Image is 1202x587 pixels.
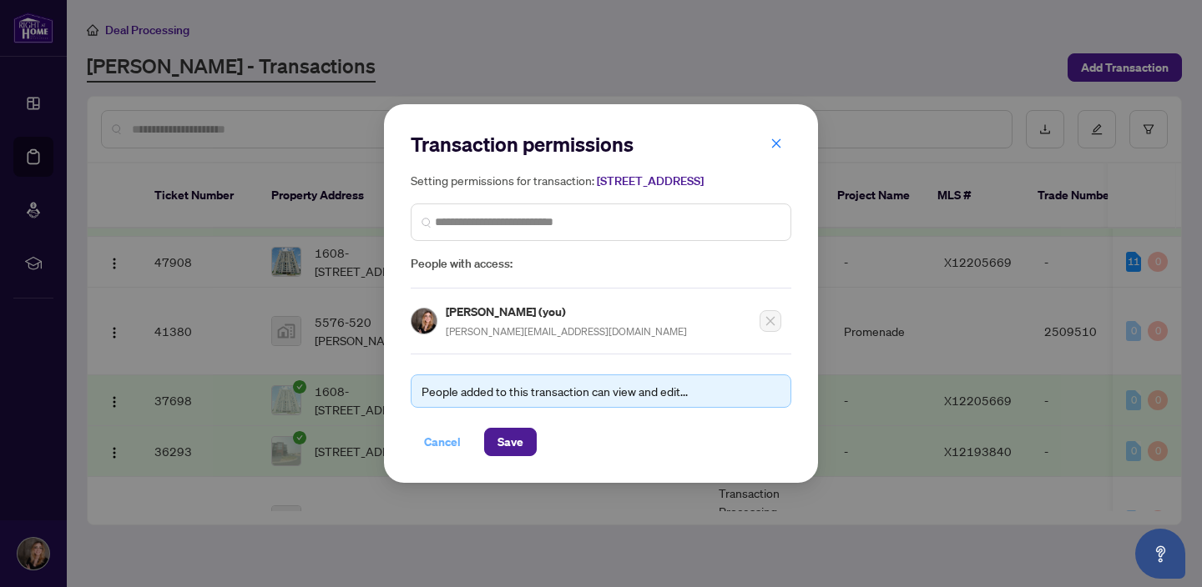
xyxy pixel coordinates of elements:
[597,173,704,188] span: [STREET_ADDRESS]
[1135,529,1185,579] button: Open asap
[412,309,437,334] img: Profile Icon
[424,429,461,455] span: Cancel
[422,218,432,228] img: search_icon
[446,302,687,321] h5: [PERSON_NAME] (you)
[484,428,537,456] button: Save
[770,138,782,149] span: close
[411,254,791,273] span: People with access:
[497,429,523,455] span: Save
[411,428,474,456] button: Cancel
[446,325,687,338] span: [PERSON_NAME][EMAIL_ADDRESS][DOMAIN_NAME]
[422,382,780,400] div: People added to this transaction can view and edit...
[411,171,791,190] h5: Setting permissions for transaction:
[411,131,791,158] h2: Transaction permissions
